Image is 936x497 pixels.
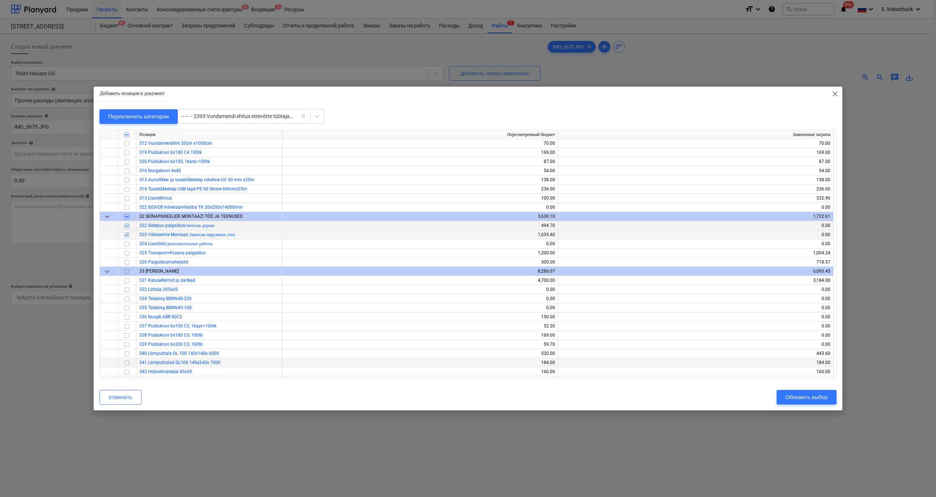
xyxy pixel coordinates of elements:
[561,239,830,248] div: 0.00
[103,212,112,221] span: keyboard_arrow_down
[286,376,555,386] div: 480.00
[139,186,247,191] a: 314 Tuuletõkketeip USB tape PE 60 Sinine 60mmx25m
[109,392,132,402] div: отменить
[139,305,192,310] a: 335 Talaking BSNN45-168
[561,185,830,194] div: 236.00
[831,90,839,98] span: close
[139,205,243,210] a: 322 ISOVER mineraalvillariba TK 20x200x14000mm
[286,221,555,230] div: 494.70
[286,230,555,239] div: 1,635.40
[558,130,834,139] div: Заявленные затраты
[286,322,555,331] div: 52.20
[561,148,830,157] div: 169.00
[139,223,215,228] a: 322 Sidepuu paigaldus/монтаж дерево
[286,349,555,358] div: 520.00
[561,203,830,212] div: 0.00
[561,157,830,166] div: 87.00
[561,212,830,221] div: 1,722.61
[561,248,830,258] div: 1,004.24
[561,303,830,312] div: 0.00
[561,230,830,239] div: 0.00
[139,296,192,301] a: 334 Talaking BSNN48-226
[99,90,165,97] p: Добавить позиции в документ
[139,214,243,219] span: 32 SEINAPANEELIDE MONTAAZI TÖÖ JA TEENUSED
[139,269,179,274] span: 33 KATUSE MONTAAZ
[561,294,830,303] div: 0.00
[561,349,830,358] div: 443.60
[139,323,216,329] span: 337 Puidukruvi 6x100 C3, 1kapr=100tk
[286,267,555,276] div: 8,286.07
[139,333,203,338] a: 338 Puidukruvi 6x180 C3, 100tk
[286,248,555,258] div: 1,200.00
[286,276,555,285] div: 4,700.00
[561,175,830,185] div: 138.00
[561,312,830,322] div: 0.00
[139,278,195,283] a: 331 Katusefermid ja sarikad
[99,109,178,124] button: Переключить категории
[286,358,555,367] div: 184.00
[286,331,555,340] div: 169.00
[286,294,555,303] div: 0.00
[139,259,188,265] a: 326 Paigaldusmaterjalid
[139,159,210,164] a: 320 Puidukruvi 6x100, 1karp=100tk
[139,168,181,173] a: 316 Nurgakruvi 4x40
[286,340,555,349] div: 59.70
[139,241,213,246] a: 324 Lisatööd/дополнительные работы
[561,285,830,294] div: 0.00
[286,203,555,212] div: 0.00
[139,141,212,146] a: 312 Vundamendilint 20cm x1000cm
[139,232,235,237] span: 323 Välisseinte Montaaz /монтаж наружных стен
[561,358,830,367] div: 184.00
[139,351,219,356] a: 340 Liimpuittala GL 100 140x140x 6000
[561,376,830,386] div: 480.00
[286,285,555,294] div: 0.00
[139,250,205,255] a: 325 Transport+Kraana paigaldus
[561,340,830,349] div: 0.00
[561,267,830,276] div: 6,093.45
[139,177,254,182] a: 313 Aurutõkke- ja tuuletõkketeip roheline UV 50 mm x25m
[561,139,830,148] div: 70.00
[561,276,830,285] div: 3,184.00
[139,287,178,292] a: 332 Liittala 295x45
[103,267,112,276] span: keyboard_arrow_down
[139,342,203,347] span: 339 Puidukruvi 6x200 C3, 100tk
[139,369,192,374] a: 342 Höövelmaterjal 45x45
[286,212,555,221] div: 3,630.10
[139,314,182,319] a: 336 Nurgik ABR 90C2
[561,258,830,267] div: 718.37
[286,148,555,157] div: 169.00
[286,185,555,194] div: 236.00
[777,390,837,405] button: Обновить выбор
[139,360,220,365] a: 341 Liimpuittalad GL100 140x240x 7000
[286,303,555,312] div: 0.00
[286,175,555,185] div: 138.00
[561,194,830,203] div: 332.90
[139,150,202,155] a: 319 Puidukruvi 6x180 C4 100tk
[286,166,555,175] div: 54.00
[286,194,555,203] div: 100.00
[136,130,283,139] div: Позиция
[108,112,169,121] div: Переключить категории
[139,196,172,201] a: 315 Lisatellimus
[561,221,830,230] div: 0.00
[561,322,830,331] div: 0.00
[785,392,828,402] div: Обновить выбор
